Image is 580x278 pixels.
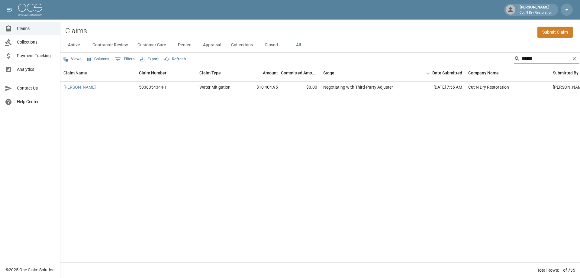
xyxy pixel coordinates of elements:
button: open drawer [4,4,16,16]
button: Denied [171,38,198,52]
img: ocs-logo-white-transparent.png [18,4,42,16]
button: Sort [424,69,432,77]
div: Amount [263,64,278,81]
div: [DATE] 7:55 AM [411,82,465,93]
div: Claim Number [136,64,196,81]
div: Search [514,54,579,65]
div: Claim Name [60,64,136,81]
div: Stage [320,64,411,81]
div: Committed Amount [281,64,317,81]
div: Committed Amount [281,64,320,81]
button: Active [60,38,88,52]
div: Date Submitted [411,64,465,81]
button: Select columns [85,54,111,64]
button: Contractor Review [88,38,133,52]
div: $0.00 [281,82,320,93]
button: All [285,38,312,52]
button: Collections [226,38,258,52]
button: Export [139,54,160,64]
div: Claim Name [63,64,87,81]
div: Company Name [465,64,550,81]
button: Views [62,54,83,64]
span: Collections [17,39,55,45]
button: Refresh [163,54,187,64]
div: Negotiating with Third-Party Adjuster [323,84,393,90]
div: Company Name [468,64,499,81]
div: © 2025 One Claim Solution [5,267,55,273]
div: 5038354344-1 [139,84,167,90]
button: Customer Care [133,38,171,52]
div: Date Submitted [432,64,462,81]
button: Appraisal [198,38,226,52]
h2: Claims [65,27,87,35]
div: dynamic tabs [60,38,580,52]
div: Total Rows: 1 of 735 [537,267,575,273]
span: Payment Tracking [17,53,55,59]
div: [PERSON_NAME] [517,4,555,15]
span: Claims [17,25,55,32]
span: Help Center [17,99,55,105]
div: Claim Type [199,64,221,81]
div: Claim Number [139,64,166,81]
span: Contact Us [17,85,55,91]
div: Cut N Dry Restoration [468,84,509,90]
div: Submitted By [553,64,578,81]
a: [PERSON_NAME] [63,84,96,90]
div: Stage [323,64,334,81]
div: Claim Type [196,64,242,81]
div: $10,404.95 [242,82,281,93]
button: Show filters [113,54,136,64]
div: Water Mitigation [199,84,230,90]
div: Amount [242,64,281,81]
a: Submit Claim [537,27,573,38]
p: Cut N Dry Restoration [520,10,552,15]
span: Analytics [17,66,55,73]
button: Clear [570,54,579,63]
button: Closed [258,38,285,52]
